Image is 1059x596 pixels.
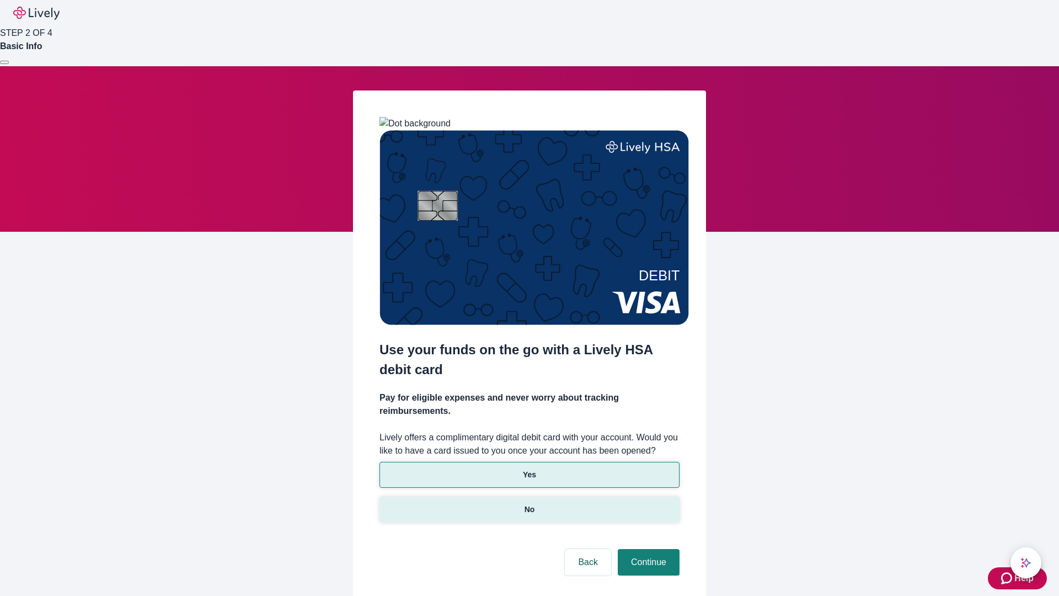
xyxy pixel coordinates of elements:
[525,504,535,515] p: No
[379,340,680,380] h2: Use your funds on the go with a Lively HSA debit card
[1001,572,1014,585] svg: Zendesk support icon
[523,469,536,481] p: Yes
[379,431,680,457] label: Lively offers a complimentary digital debit card with your account. Would you like to have a card...
[379,130,689,325] img: Debit card
[379,117,451,130] img: Dot background
[565,549,611,576] button: Back
[618,549,680,576] button: Continue
[1014,572,1034,585] span: Help
[379,497,680,523] button: No
[988,567,1047,589] button: Zendesk support iconHelp
[379,391,680,418] h4: Pay for eligible expenses and never worry about tracking reimbursements.
[379,462,680,488] button: Yes
[13,7,60,20] img: Lively
[1020,557,1031,568] svg: Lively AI Assistant
[1010,547,1041,578] button: chat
